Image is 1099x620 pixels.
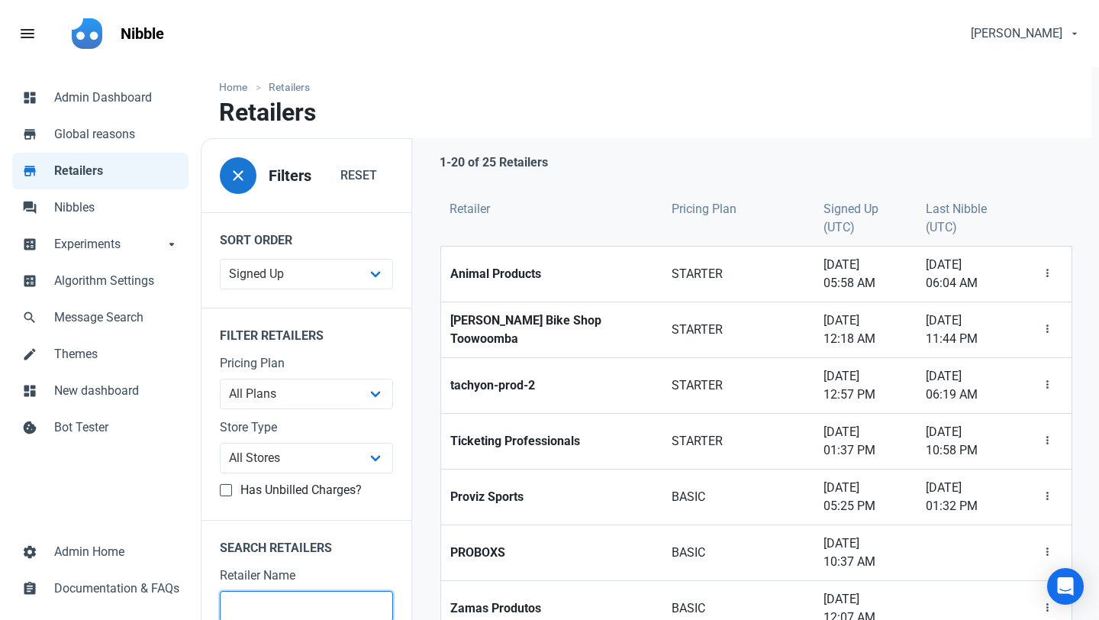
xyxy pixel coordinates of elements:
a: Home [219,79,255,95]
a: Animal Products [441,247,662,302]
a: dashboardAdmin Dashboard [12,79,189,116]
strong: Animal Products [450,265,653,283]
button: close [220,157,256,194]
a: storeRetailers [12,153,189,189]
span: Themes [54,345,179,363]
a: [DATE] 12:18 AM [814,302,917,357]
span: assignment [22,580,37,595]
span: [DATE] 01:32 PM [926,479,1014,515]
span: BASIC [672,599,805,618]
span: store [22,162,37,177]
span: store [22,125,37,140]
label: Retailer Name [220,567,393,585]
span: Bot Tester [54,418,179,437]
a: storeGlobal reasons [12,116,189,153]
span: [DATE] 06:19 AM [926,367,1014,404]
span: Last Nibble (UTC) [926,200,1014,237]
a: calculateAlgorithm Settings [12,263,189,299]
span: [DATE] 06:04 AM [926,256,1014,292]
a: STARTER [662,358,814,413]
button: [PERSON_NAME] [958,18,1090,49]
span: close [229,166,247,185]
a: PROBOXS [441,525,662,580]
a: [DATE] 11:44 PM [917,302,1023,357]
span: dashboard [22,89,37,104]
span: Reset [340,166,377,185]
span: Retailer [450,200,490,218]
strong: Zamas Produtos [450,599,653,618]
h3: Filters [269,167,311,185]
p: 1-20 of 25 Retailers [440,153,548,172]
span: [DATE] 01:37 PM [823,423,907,460]
span: [DATE] 12:18 AM [823,312,907,348]
span: cookie [22,418,37,434]
a: mode_editThemes [12,336,189,373]
span: calculate [22,235,37,250]
a: assignmentDocumentation & FAQs [12,570,189,607]
span: BASIC [672,544,805,562]
legend: Filter Retailers [201,308,411,354]
span: Admin Home [54,543,179,561]
strong: [PERSON_NAME] Bike Shop Toowoomba [450,312,653,348]
a: [DATE] 05:58 AM [814,247,917,302]
a: BASIC [662,525,814,580]
a: STARTER [662,414,814,469]
legend: Search Retailers [201,520,411,567]
span: calculate [22,272,37,287]
span: forum [22,199,37,214]
label: Pricing Plan [220,354,393,373]
span: STARTER [672,376,805,395]
span: STARTER [672,321,805,339]
p: Nibble [121,23,164,44]
strong: Proviz Sports [450,488,653,506]
div: Open Intercom Messenger [1047,568,1084,605]
a: searchMessage Search [12,299,189,336]
span: [DATE] 11:44 PM [926,312,1014,348]
label: Store Type [220,418,393,437]
strong: Ticketing Professionals [450,432,653,450]
span: dashboard [22,382,37,397]
span: Experiments [54,235,164,253]
span: menu [18,24,37,43]
span: [DATE] 12:57 PM [823,367,907,404]
a: cookieBot Tester [12,409,189,446]
strong: tachyon-prod-2 [450,376,653,395]
strong: PROBOXS [450,544,653,562]
a: [DATE] 01:37 PM [814,414,917,469]
a: [DATE] 12:57 PM [814,358,917,413]
a: [DATE] 10:58 PM [917,414,1023,469]
span: mode_edit [22,345,37,360]
span: Algorithm Settings [54,272,179,290]
a: Proviz Sports [441,470,662,525]
span: settings [22,543,37,558]
span: BASIC [672,488,805,506]
span: [DATE] 05:58 AM [823,256,907,292]
span: [DATE] 10:58 PM [926,423,1014,460]
a: STARTER [662,247,814,302]
span: STARTER [672,432,805,450]
a: [DATE] 01:32 PM [917,470,1023,525]
button: Reset [324,160,393,191]
a: STARTER [662,302,814,357]
a: forumNibbles [12,189,189,226]
a: [DATE] 06:04 AM [917,247,1023,302]
span: Message Search [54,308,179,327]
span: Documentation & FAQs [54,580,179,598]
span: Retailers [54,162,179,180]
span: STARTER [672,265,805,283]
span: Admin Dashboard [54,89,179,107]
a: [DATE] 06:19 AM [917,358,1023,413]
legend: Sort Order [201,212,411,259]
a: [PERSON_NAME] Bike Shop Toowoomba [441,302,662,357]
a: [DATE] 05:25 PM [814,470,917,525]
h1: Retailers [219,98,316,126]
a: tachyon-prod-2 [441,358,662,413]
nav: breadcrumbs [201,67,1091,98]
span: Nibbles [54,199,179,217]
span: search [22,308,37,324]
a: [DATE] 10:37 AM [814,525,917,580]
a: BASIC [662,470,814,525]
span: [DATE] 05:25 PM [823,479,907,515]
span: New dashboard [54,382,179,400]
